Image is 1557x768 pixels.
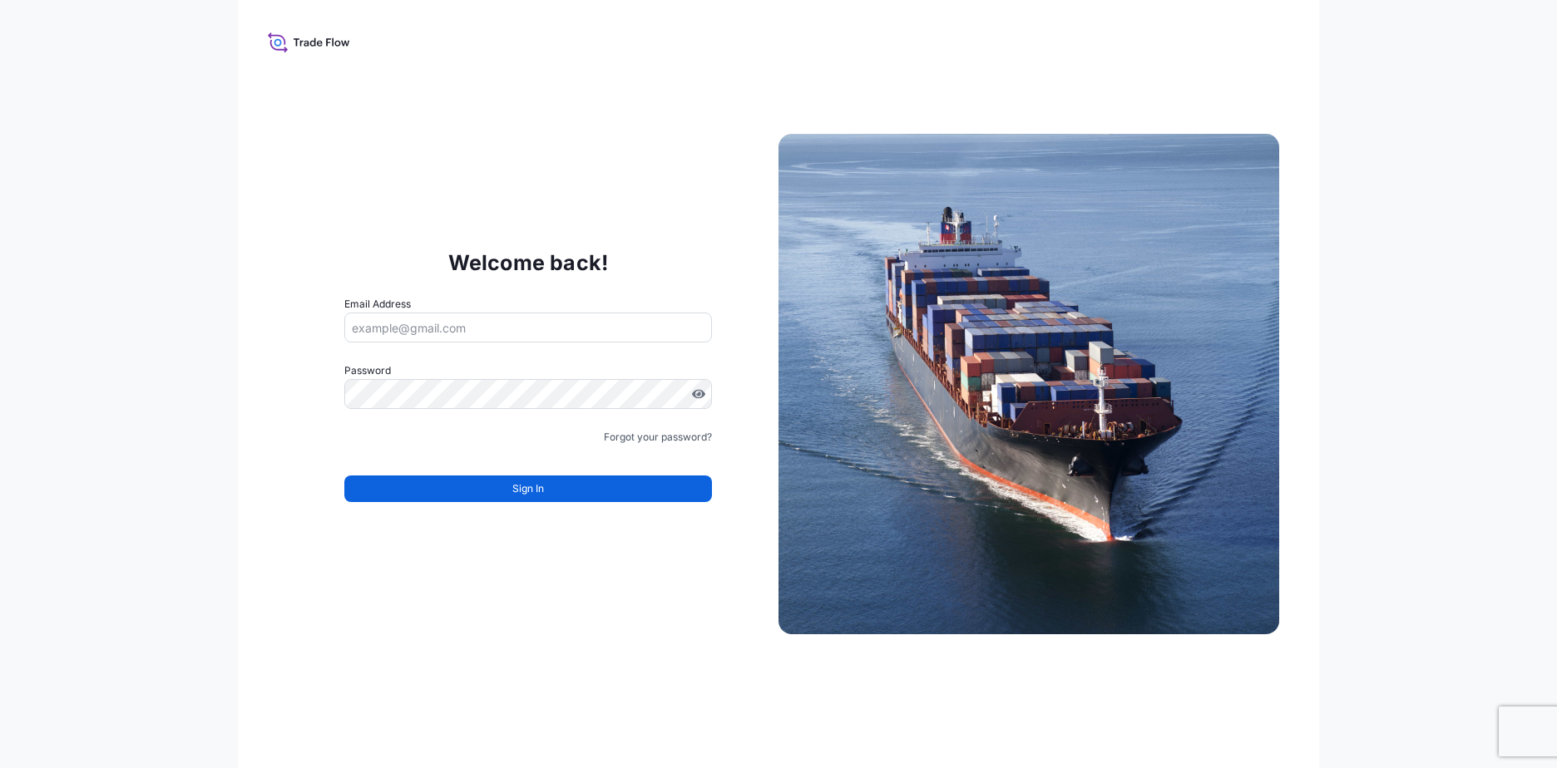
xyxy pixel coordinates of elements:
[344,313,712,342] input: example@gmail.com
[512,480,544,497] span: Sign In
[344,475,712,502] button: Sign In
[692,387,705,401] button: Show password
[344,362,712,379] label: Password
[778,134,1279,634] img: Ship illustration
[604,429,712,446] a: Forgot your password?
[344,296,411,313] label: Email Address
[448,249,609,276] p: Welcome back!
